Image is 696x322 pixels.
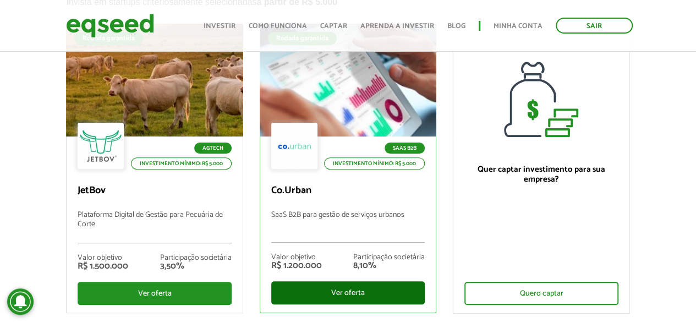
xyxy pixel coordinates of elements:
a: Como funciona [249,23,307,30]
p: SaaS B2B [385,143,425,154]
a: Quer captar investimento para sua empresa? Quero captar [453,24,629,314]
p: Investimento mínimo: R$ 5.000 [131,157,232,170]
a: Sair [556,18,633,34]
div: R$ 1.200.000 [271,261,322,270]
div: Participação societária [160,254,232,262]
div: Valor objetivo [78,254,128,262]
a: Investir [204,23,235,30]
a: Rodada garantida Agtech Investimento mínimo: R$ 5.000 JetBov Plataforma Digital de Gestão para Pe... [66,24,243,313]
p: Quer captar investimento para sua empresa? [464,165,618,184]
div: Valor objetivo [271,254,322,261]
p: Investimento mínimo: R$ 5.000 [324,157,425,170]
div: Participação societária [353,254,425,261]
p: SaaS B2B para gestão de serviços urbanos [271,211,425,243]
div: R$ 1.500.000 [78,262,128,271]
a: Blog [447,23,465,30]
div: 8,10% [353,261,425,270]
div: Quero captar [464,282,618,305]
p: Agtech [194,143,232,154]
a: Rodada garantida SaaS B2B Investimento mínimo: R$ 5.000 Co.Urban SaaS B2B para gestão de serviços... [260,24,436,313]
img: EqSeed [66,11,154,40]
div: Ver oferta [78,282,231,305]
div: Ver oferta [271,281,425,304]
div: 3,50% [160,262,232,271]
p: JetBov [78,185,231,197]
a: Aprenda a investir [360,23,434,30]
a: Captar [320,23,347,30]
p: Plataforma Digital de Gestão para Pecuária de Corte [78,211,231,243]
p: Co.Urban [271,185,425,197]
a: Minha conta [494,23,542,30]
